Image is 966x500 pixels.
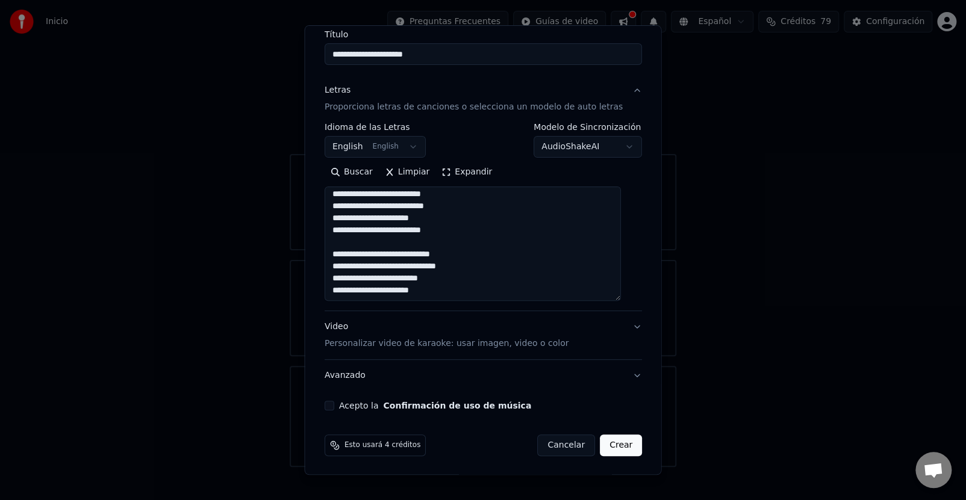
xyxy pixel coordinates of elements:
[534,123,642,132] label: Modelo de Sincronización
[383,401,531,410] button: Acepto la
[324,321,568,350] div: Video
[324,338,568,350] p: Personalizar video de karaoke: usar imagen, video o color
[324,85,350,97] div: Letras
[324,75,641,123] button: LetrasProporciona letras de canciones o selecciona un modelo de auto letras
[338,401,531,410] label: Acepto la
[324,360,641,391] button: Avanzado
[435,163,498,182] button: Expandir
[324,123,641,311] div: LetrasProporciona letras de canciones o selecciona un modelo de auto letras
[378,163,435,182] button: Limpiar
[344,440,420,450] span: Esto usará 4 créditos
[324,163,378,182] button: Buscar
[537,434,595,456] button: Cancelar
[324,311,641,359] button: VideoPersonalizar video de karaoke: usar imagen, video o color
[324,123,425,132] label: Idioma de las Letras
[324,31,641,39] label: Título
[324,102,622,114] p: Proporciona letras de canciones o selecciona un modelo de auto letras
[599,434,641,456] button: Crear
